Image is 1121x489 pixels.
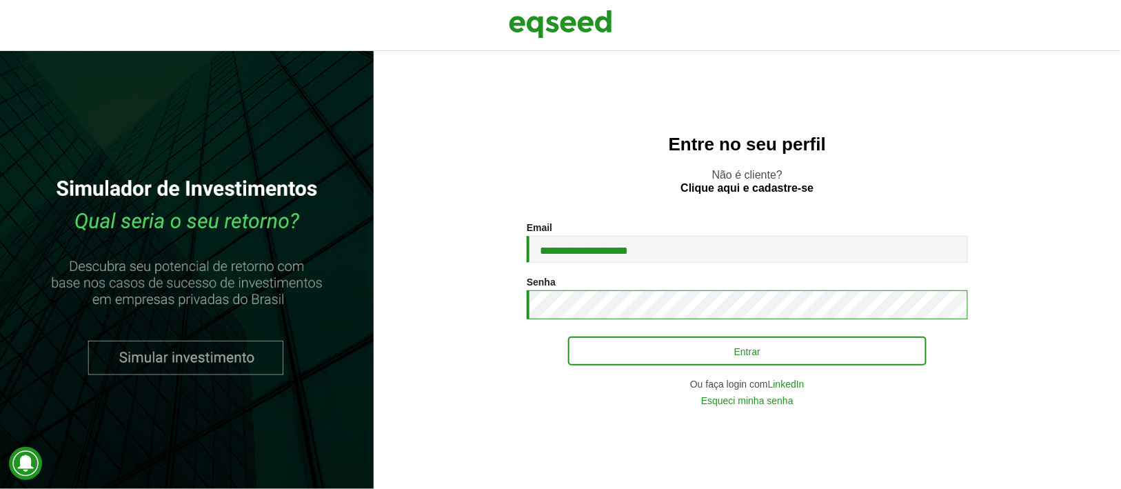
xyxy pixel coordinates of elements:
[768,379,805,389] a: LinkedIn
[401,134,1093,154] h2: Entre no seu perfil
[701,396,794,406] a: Esqueci minha senha
[527,223,552,232] label: Email
[509,7,612,41] img: EqSeed Logo
[527,379,968,389] div: Ou faça login com
[527,277,556,287] label: Senha
[681,183,814,194] a: Clique aqui e cadastre-se
[401,168,1093,194] p: Não é cliente?
[568,337,927,366] button: Entrar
